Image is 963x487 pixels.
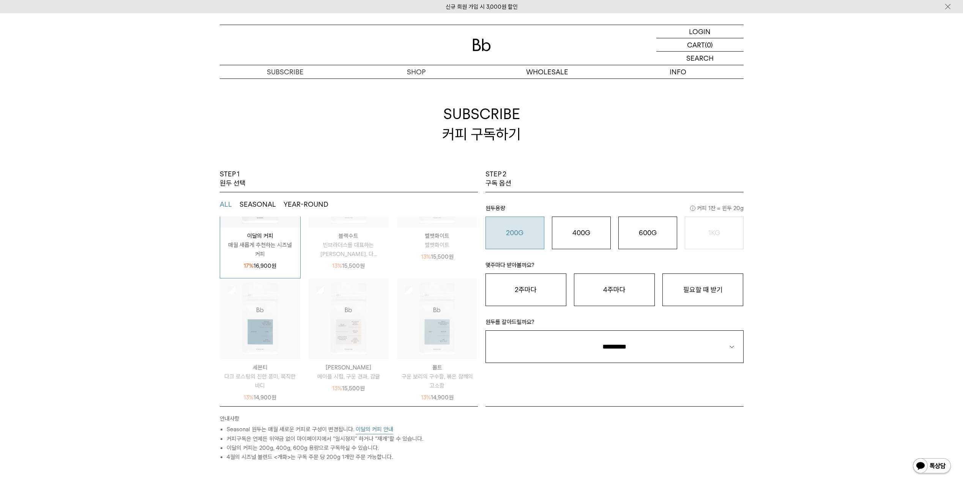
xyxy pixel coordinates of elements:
[360,262,365,269] span: 원
[244,261,276,270] p: 16,900
[244,394,254,401] span: 13%
[284,200,328,209] button: YEAR-ROUND
[227,443,478,452] li: 이달의 커피는 200g, 400g, 600g 용량으로 구독하실 수 있습니다.
[309,363,389,372] p: [PERSON_NAME]
[309,231,389,240] p: 블랙수트
[332,262,342,269] span: 13%
[485,170,511,188] p: STEP 2 구독 옵션
[227,452,478,462] li: 4월의 시즈널 블렌드 <개화>는 구독 주문 당 200g 1개만 주문 가능합니다.
[656,25,744,38] a: LOGIN
[271,394,276,401] span: 원
[485,204,744,217] p: 원두용량
[449,394,454,401] span: 원
[220,414,478,425] p: 안내사항
[309,279,389,359] img: 상품이미지
[332,384,365,393] p: 15,500
[220,279,300,359] img: 상품이미지
[227,425,478,434] li: Seasonal 원두는 매월 새로운 커피로 구성이 변경됩니다.
[240,200,276,209] button: SEASONAL
[220,240,300,259] p: 매월 새롭게 추천하는 시즈널 커피
[912,457,952,476] img: 카카오톡 채널 1:1 채팅 버튼
[397,279,477,359] img: 상품이미지
[244,393,276,402] p: 14,900
[351,65,482,79] a: SHOP
[449,253,454,260] span: 원
[360,385,365,392] span: 원
[220,200,232,209] button: ALL
[397,240,477,250] p: 벨벳화이트
[639,229,657,237] o: 600G
[552,217,611,249] button: 400G
[309,240,389,259] p: 빈브라더스를 대표하는 [PERSON_NAME]. 다...
[687,38,705,51] p: CART
[446,3,518,10] a: 신규 회원 가입 시 3,000원 할인
[485,217,544,249] button: 200G
[662,273,743,306] button: 필요할 때 받기
[332,385,342,392] span: 13%
[421,253,431,260] span: 13%
[473,39,491,51] img: 로고
[618,217,677,249] button: 600G
[705,38,713,51] p: (0)
[244,262,254,269] span: 17%
[397,363,477,372] p: 몰트
[686,52,714,65] p: SEARCH
[685,217,744,249] button: 1KG
[613,65,744,79] p: INFO
[485,261,744,273] p: 몇주마다 받아볼까요?
[572,229,590,237] o: 400G
[332,261,365,270] p: 15,500
[220,363,300,372] p: 세븐티
[421,252,454,261] p: 15,500
[397,372,477,390] p: 구운 보리의 구수함, 볶은 참깨의 고소함
[271,262,276,269] span: 원
[690,204,744,213] span: 커피 1잔 = 윈두 20g
[227,434,478,443] li: 커피구독은 언제든 위약금 없이 마이페이지에서 “일시정지” 하거나 “재개”할 수 있습니다.
[220,79,744,170] h2: SUBSCRIBE 커피 구독하기
[421,394,431,401] span: 13%
[220,231,300,240] p: 이달의 커피
[708,229,720,237] o: 1KG
[574,273,655,306] button: 4주마다
[220,170,246,188] p: STEP 1 원두 선택
[485,317,744,330] p: 원두를 갈아드릴까요?
[506,229,523,237] o: 200G
[220,372,300,390] p: 다크 로스팅의 진한 풍미, 묵직한 바디
[485,273,566,306] button: 2주마다
[397,231,477,240] p: 벨벳화이트
[689,25,711,38] p: LOGIN
[356,425,393,434] button: 이달의 커피 안내
[656,38,744,52] a: CART (0)
[482,65,613,79] p: WHOLESALE
[220,65,351,79] a: SUBSCRIBE
[309,372,389,381] p: 메이플 시럽, 구운 견과, 감귤
[421,393,454,402] p: 14,900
